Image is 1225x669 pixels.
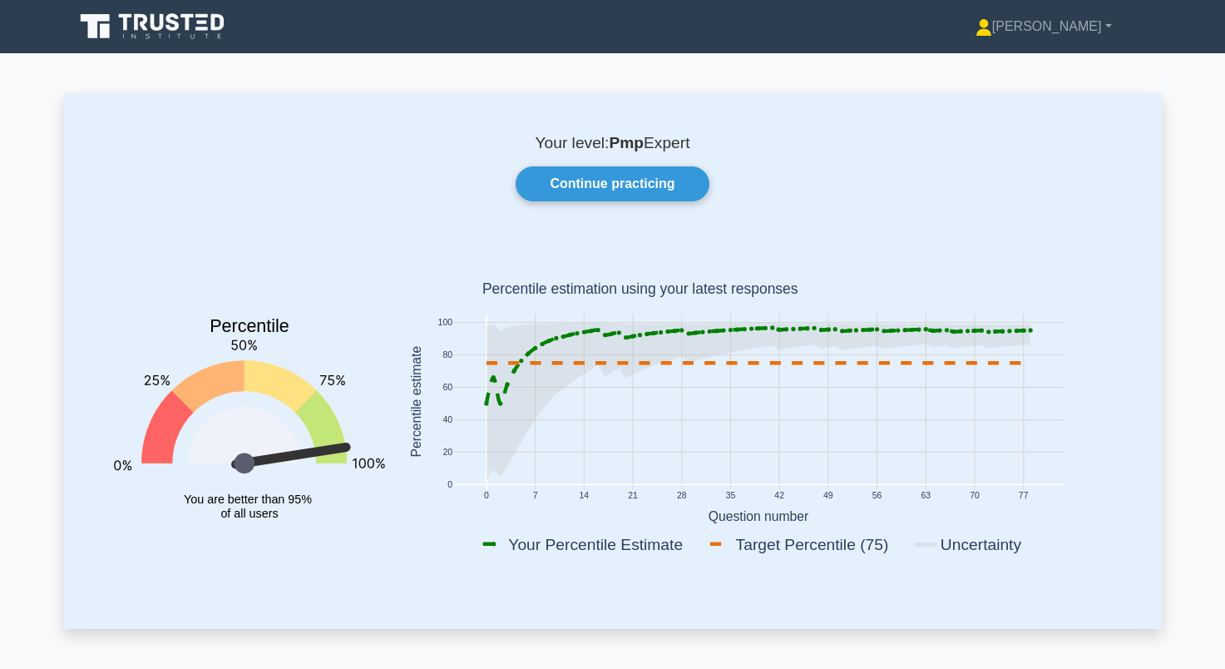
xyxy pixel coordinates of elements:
[516,166,709,201] a: Continue practicing
[442,351,452,360] text: 80
[872,492,882,501] text: 56
[442,384,452,393] text: 60
[823,492,833,501] text: 49
[442,416,452,425] text: 40
[579,492,589,501] text: 14
[725,492,735,501] text: 35
[184,493,312,506] tspan: You are better than 95%
[970,492,980,501] text: 70
[442,448,452,458] text: 20
[708,509,808,523] text: Question number
[532,492,537,501] text: 7
[210,317,289,337] text: Percentile
[447,481,452,490] text: 0
[408,346,422,458] text: Percentile estimate
[482,281,798,298] text: Percentile estimation using your latest responses
[104,133,1122,153] p: Your level: Expert
[676,492,686,501] text: 28
[609,134,644,151] b: Pmp
[1018,492,1028,501] text: 77
[936,10,1152,43] a: [PERSON_NAME]
[774,492,784,501] text: 42
[628,492,638,501] text: 21
[921,492,931,501] text: 63
[220,507,278,520] tspan: of all users
[483,492,488,501] text: 0
[437,319,452,328] text: 100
